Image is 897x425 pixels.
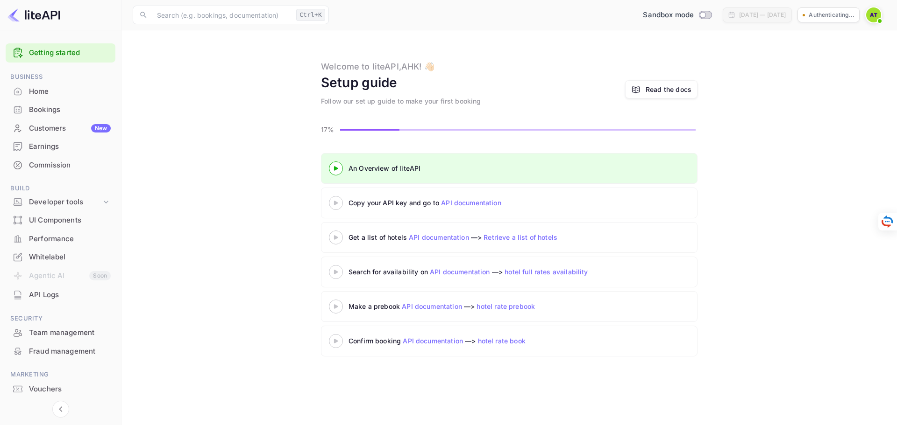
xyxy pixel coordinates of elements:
[321,96,481,106] div: Follow our set up guide to make your first booking
[866,7,881,22] img: AHK QT TEST
[29,234,111,244] div: Performance
[646,84,691,94] a: Read the docs
[6,101,115,119] div: Bookings
[29,252,111,263] div: Whitelabel
[403,337,463,345] a: API documentation
[6,342,115,361] div: Fraud management
[6,286,115,303] a: API Logs
[6,324,115,342] div: Team management
[625,80,698,98] a: Read the docs
[6,286,115,304] div: API Logs
[6,119,115,138] div: CustomersNew
[409,233,469,241] a: API documentation
[505,268,588,276] a: hotel full rates availability
[6,314,115,324] span: Security
[349,163,582,173] div: An Overview of liteAPI
[7,7,60,22] img: LiteAPI logo
[6,101,115,118] a: Bookings
[6,156,115,174] div: Commission
[321,125,337,134] p: 17%
[29,48,111,58] a: Getting started
[643,10,694,21] span: Sandbox mode
[6,72,115,82] span: Business
[151,6,292,24] input: Search (e.g. bookings, documentation)
[6,248,115,265] a: Whitelabel
[430,268,490,276] a: API documentation
[321,73,398,92] div: Setup guide
[441,199,501,207] a: API documentation
[739,11,786,19] div: [DATE] — [DATE]
[29,346,111,357] div: Fraud management
[6,83,115,101] div: Home
[29,215,111,226] div: UI Components
[349,301,582,311] div: Make a prebook —>
[6,194,115,210] div: Developer tools
[29,290,111,300] div: API Logs
[478,337,526,345] a: hotel rate book
[349,198,582,208] div: Copy your API key and go to
[29,123,111,134] div: Customers
[639,10,715,21] div: Switch to Production mode
[6,183,115,194] span: Build
[6,230,115,247] a: Performance
[6,380,115,398] div: Vouchers
[6,248,115,266] div: Whitelabel
[6,380,115,397] a: Vouchers
[29,197,101,208] div: Developer tools
[6,211,115,230] div: UI Components
[6,156,115,174] a: Commission
[6,138,115,156] div: Earnings
[6,342,115,360] a: Fraud management
[6,83,115,100] a: Home
[6,369,115,380] span: Marketing
[349,336,582,346] div: Confirm booking —>
[6,43,115,63] div: Getting started
[6,211,115,229] a: UI Components
[349,232,582,242] div: Get a list of hotels —>
[349,267,676,277] div: Search for availability on —>
[6,324,115,341] a: Team management
[477,302,535,310] a: hotel rate prebook
[6,138,115,155] a: Earnings
[809,11,854,19] p: Authenticating...
[91,124,111,132] div: New
[29,105,111,115] div: Bookings
[402,302,462,310] a: API documentation
[29,141,111,152] div: Earnings
[29,384,111,395] div: Vouchers
[296,9,325,21] div: Ctrl+K
[29,327,111,338] div: Team management
[29,160,111,171] div: Commission
[29,86,111,97] div: Home
[484,233,557,241] a: Retrieve a list of hotels
[6,119,115,137] a: CustomersNew
[321,60,434,73] div: Welcome to liteAPI, AHK ! 👋🏻
[52,401,69,418] button: Collapse navigation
